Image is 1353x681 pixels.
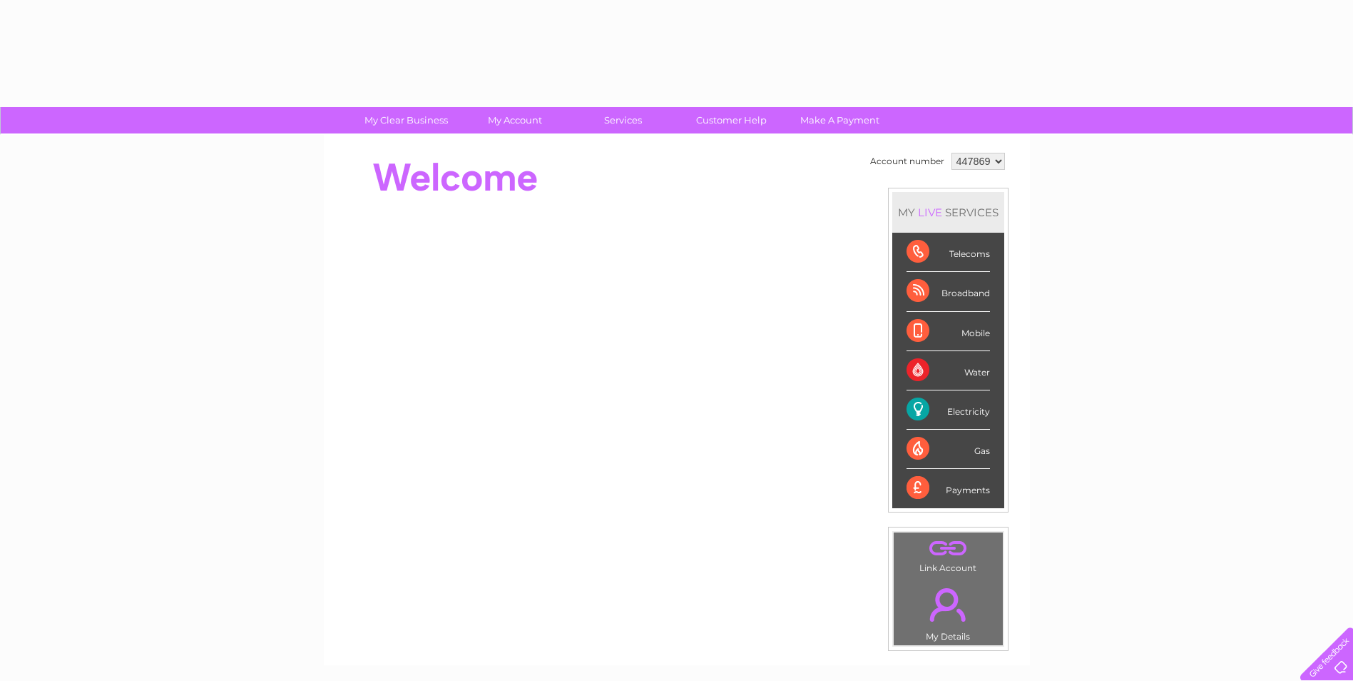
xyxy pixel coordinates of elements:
a: Customer Help [673,107,790,133]
a: Make A Payment [781,107,899,133]
div: Mobile [907,312,990,351]
td: Account number [867,149,948,173]
a: My Account [456,107,573,133]
div: Gas [907,430,990,469]
div: Water [907,351,990,390]
div: Payments [907,469,990,508]
a: . [897,536,999,561]
td: My Details [893,576,1004,646]
td: Link Account [893,532,1004,577]
div: MY SERVICES [892,192,1004,233]
div: Electricity [907,390,990,430]
a: . [897,580,999,630]
a: Services [564,107,682,133]
div: LIVE [915,206,945,219]
div: Telecoms [907,233,990,272]
a: My Clear Business [347,107,465,133]
div: Broadband [907,272,990,311]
